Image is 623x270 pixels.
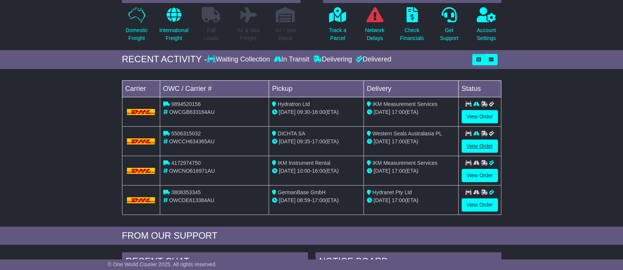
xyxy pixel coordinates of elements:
[367,196,455,204] div: (ETA)
[160,80,269,97] td: OWC / Carrier #
[373,101,437,107] span: IKM Measurement Services
[171,160,201,166] span: 4172974750
[365,26,384,42] p: Network Delays
[122,230,501,241] div: FROM OUR SUPPORT
[312,138,325,144] span: 17:00
[373,130,442,137] span: Western Seals Australasia PL
[367,138,455,146] div: (ETA)
[159,26,189,42] p: International Freight
[279,109,295,115] span: [DATE]
[374,197,390,203] span: [DATE]
[373,189,412,195] span: Hydranet Pty Ltd
[169,168,215,174] span: OWCNO616971AU
[122,80,160,97] td: Carrier
[297,109,310,115] span: 09:30
[272,108,360,116] div: - (ETA)
[392,109,405,115] span: 17:00
[400,7,424,46] a: CheckFinancials
[312,168,325,174] span: 16:00
[373,160,437,166] span: IKM Measurement Services
[462,110,498,123] a: View Order
[279,168,295,174] span: [DATE]
[237,26,260,42] p: Air & Sea Freight
[354,55,391,64] div: Delivered
[202,26,221,42] p: Full Loads
[207,55,272,64] div: Waiting Collection
[278,101,310,107] span: Hydratron Ltd
[108,261,217,267] span: © One World Courier 2025. All rights reserved.
[477,26,496,42] p: Account Settings
[392,138,405,144] span: 17:00
[269,80,364,97] td: Pickup
[159,7,189,46] a: InternationalFreight
[458,80,501,97] td: Status
[171,189,201,195] span: 3808353345
[127,168,155,174] img: DHL.png
[392,168,405,174] span: 17:00
[374,109,390,115] span: [DATE]
[312,109,325,115] span: 16:00
[125,26,147,42] p: Domestic Freight
[363,80,458,97] td: Delivery
[365,7,385,46] a: NetworkDelays
[275,26,296,42] p: Air / Sea Depot
[367,108,455,116] div: (ETA)
[367,167,455,175] div: (ETA)
[462,198,498,212] a: View Order
[122,54,207,65] div: RECENT ACTIVITY -
[462,140,498,153] a: View Order
[127,109,155,115] img: DHL.png
[297,138,310,144] span: 09:35
[278,189,326,195] span: GermanBase GmbH
[312,197,325,203] span: 17:00
[272,196,360,204] div: - (ETA)
[279,197,295,203] span: [DATE]
[279,138,295,144] span: [DATE]
[127,138,155,144] img: DHL.png
[440,26,458,42] p: Get Support
[297,197,310,203] span: 08:59
[374,168,390,174] span: [DATE]
[272,167,360,175] div: - (ETA)
[311,55,354,64] div: Delivering
[329,7,347,46] a: Track aParcel
[171,130,201,137] span: 5506315032
[374,138,390,144] span: [DATE]
[169,197,214,203] span: OWCDE613384AU
[329,26,346,42] p: Track a Parcel
[169,109,215,115] span: OWCGB633164AU
[278,160,330,166] span: IKM Instrument Rental
[272,55,311,64] div: In Transit
[169,138,215,144] span: OWCCH634365AU
[272,138,360,146] div: - (ETA)
[462,169,498,182] a: View Order
[278,130,305,137] span: DICHTA SA
[125,7,148,46] a: DomesticFreight
[297,168,310,174] span: 10:00
[392,197,405,203] span: 17:00
[400,26,424,42] p: Check Financials
[127,197,155,203] img: DHL.png
[476,7,496,46] a: AccountSettings
[171,101,201,107] span: 9894520156
[439,7,459,46] a: GetSupport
